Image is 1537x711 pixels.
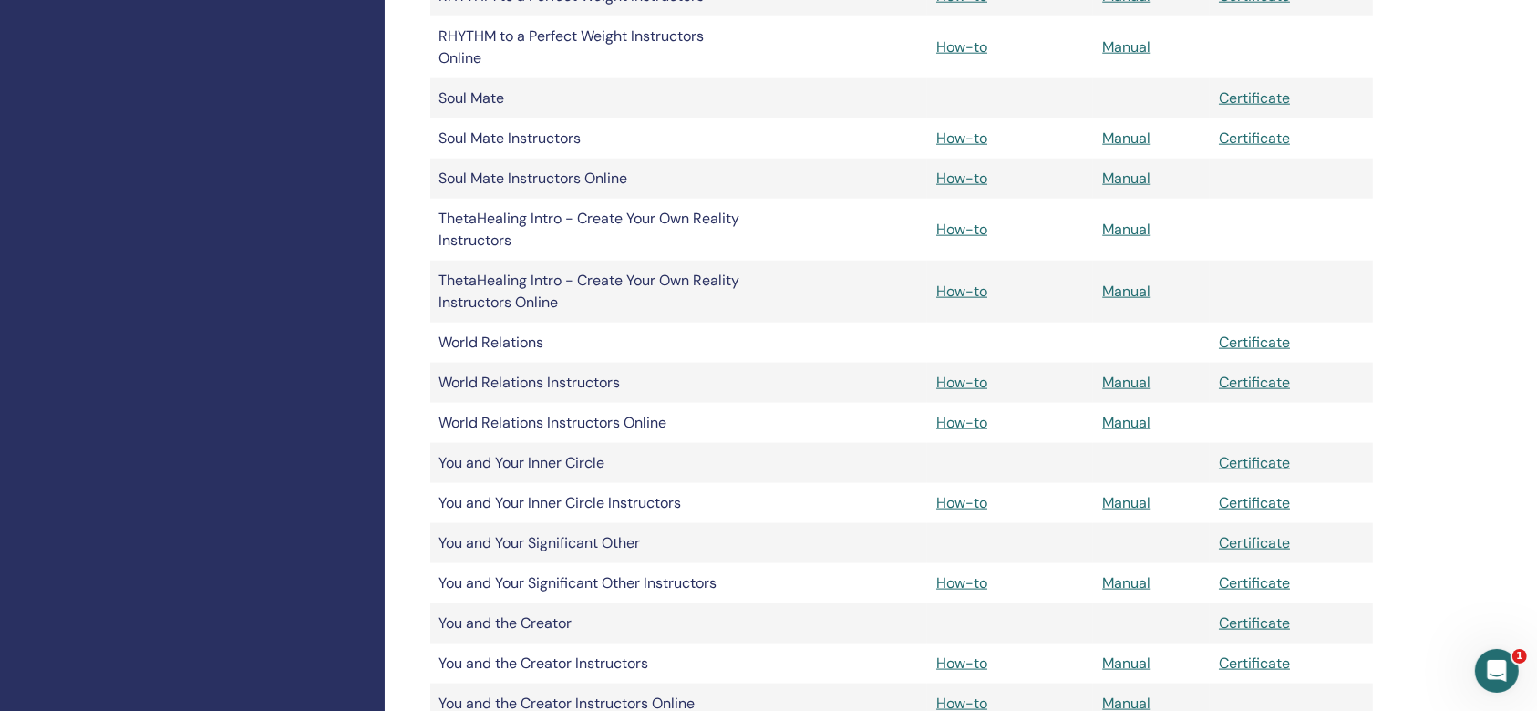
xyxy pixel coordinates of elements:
[1102,37,1150,57] a: Manual
[936,573,987,592] a: How-to
[1219,654,1290,673] a: Certificate
[936,493,987,512] a: How-to
[430,261,758,323] td: ThetaHealing Intro - Create Your Own Reality Instructors Online
[1219,533,1290,552] a: Certificate
[1219,613,1290,633] a: Certificate
[1102,129,1150,148] a: Manual
[936,413,987,432] a: How-to
[1219,493,1290,512] a: Certificate
[1475,649,1519,693] iframe: Intercom live chat
[430,159,758,199] td: Soul Mate Instructors Online
[936,129,987,148] a: How-to
[430,523,758,563] td: You and Your Significant Other
[936,169,987,188] a: How-to
[1219,573,1290,592] a: Certificate
[1219,88,1290,108] a: Certificate
[430,363,758,403] td: World Relations Instructors
[430,603,758,644] td: You and the Creator
[430,323,758,363] td: World Relations
[936,654,987,673] a: How-to
[430,118,758,159] td: Soul Mate Instructors
[1102,282,1150,301] a: Manual
[1512,649,1527,664] span: 1
[936,37,987,57] a: How-to
[1219,373,1290,392] a: Certificate
[430,403,758,443] td: World Relations Instructors Online
[430,199,758,261] td: ThetaHealing Intro - Create Your Own Reality Instructors
[430,78,758,118] td: Soul Mate
[430,483,758,523] td: You and Your Inner Circle Instructors
[1219,453,1290,472] a: Certificate
[430,644,758,684] td: You and the Creator Instructors
[1102,413,1150,432] a: Manual
[936,220,987,239] a: How-to
[1102,573,1150,592] a: Manual
[936,282,987,301] a: How-to
[430,563,758,603] td: You and Your Significant Other Instructors
[1102,373,1150,392] a: Manual
[1219,129,1290,148] a: Certificate
[936,373,987,392] a: How-to
[1102,654,1150,673] a: Manual
[1219,333,1290,352] a: Certificate
[1102,220,1150,239] a: Manual
[430,16,758,78] td: RHYTHM to a Perfect Weight Instructors Online
[1102,493,1150,512] a: Manual
[430,443,758,483] td: You and Your Inner Circle
[1102,169,1150,188] a: Manual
